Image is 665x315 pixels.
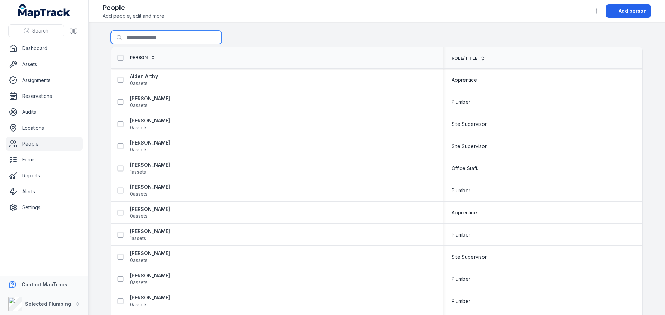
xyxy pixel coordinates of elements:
[6,153,83,167] a: Forms
[130,228,170,242] a: [PERSON_NAME]1assets
[130,117,170,124] strong: [PERSON_NAME]
[130,272,170,279] strong: [PERSON_NAME]
[103,3,166,12] h2: People
[452,165,478,172] span: Office Staff.
[452,253,487,260] span: Site Supervisor
[130,139,170,146] strong: [PERSON_NAME]
[21,281,67,287] strong: Contact MapTrack
[130,102,148,109] span: 0 assets
[452,209,477,216] span: Apprentice
[103,12,166,19] span: Add people, edit and more.
[6,89,83,103] a: Reservations
[130,250,170,264] a: [PERSON_NAME]0assets
[130,95,170,102] strong: [PERSON_NAME]
[130,294,170,308] a: [PERSON_NAME]0assets
[130,184,170,191] strong: [PERSON_NAME]
[130,80,148,87] span: 0 assets
[619,8,647,15] span: Add person
[8,24,64,37] button: Search
[6,121,83,135] a: Locations
[6,105,83,119] a: Audits
[6,137,83,151] a: People
[452,231,470,238] span: Plumber
[130,272,170,286] a: [PERSON_NAME]0assets
[130,301,148,308] span: 0 assets
[130,294,170,301] strong: [PERSON_NAME]
[452,56,478,61] span: Role/Title
[130,235,146,242] span: 1 assets
[130,55,156,61] a: Person
[130,161,170,168] strong: [PERSON_NAME]
[130,95,170,109] a: [PERSON_NAME]0assets
[6,41,83,55] a: Dashboard
[130,279,148,286] span: 0 assets
[130,139,170,153] a: [PERSON_NAME]0assets
[452,121,487,128] span: Site Supervisor
[130,55,148,61] span: Person
[130,73,158,80] strong: Aiden Arthy
[6,73,83,87] a: Assignments
[452,298,470,305] span: Plumber
[25,301,71,307] strong: Selected Plumbing
[452,76,477,83] span: Apprentice
[130,124,148,131] span: 0 assets
[6,185,83,198] a: Alerts
[18,4,70,18] a: MapTrack
[452,56,485,61] a: Role/Title
[130,146,148,153] span: 0 assets
[452,143,487,150] span: Site Supervisor
[6,201,83,214] a: Settings
[130,191,148,197] span: 0 assets
[6,57,83,71] a: Assets
[130,250,170,257] strong: [PERSON_NAME]
[130,213,148,220] span: 0 assets
[130,73,158,87] a: Aiden Arthy0assets
[130,206,170,220] a: [PERSON_NAME]0assets
[32,27,48,34] span: Search
[130,228,170,235] strong: [PERSON_NAME]
[130,206,170,213] strong: [PERSON_NAME]
[452,99,470,105] span: Plumber
[130,168,146,175] span: 1 assets
[452,276,470,282] span: Plumber
[452,187,470,194] span: Plumber
[130,184,170,197] a: [PERSON_NAME]0assets
[6,169,83,183] a: Reports
[606,4,651,18] button: Add person
[130,117,170,131] a: [PERSON_NAME]0assets
[130,257,148,264] span: 0 assets
[130,161,170,175] a: [PERSON_NAME]1assets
